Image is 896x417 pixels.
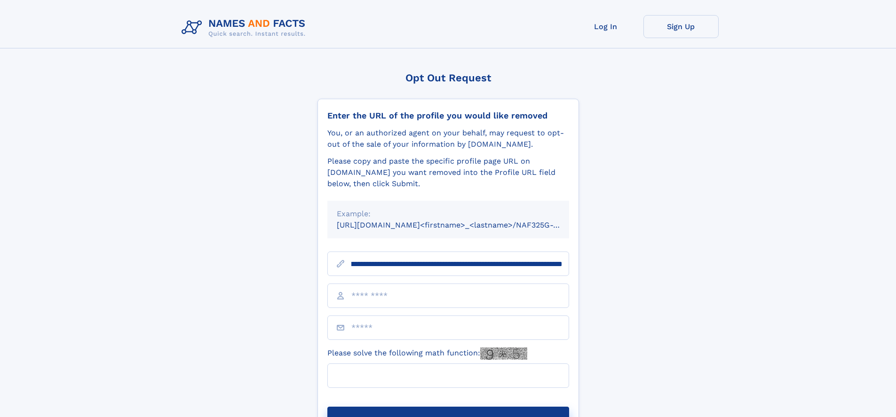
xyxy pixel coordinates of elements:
[178,15,313,40] img: Logo Names and Facts
[568,15,643,38] a: Log In
[643,15,719,38] a: Sign Up
[317,72,579,84] div: Opt Out Request
[327,156,569,189] div: Please copy and paste the specific profile page URL on [DOMAIN_NAME] you want removed into the Pr...
[327,347,527,360] label: Please solve the following math function:
[337,208,560,220] div: Example:
[327,110,569,121] div: Enter the URL of the profile you would like removed
[327,127,569,150] div: You, or an authorized agent on your behalf, may request to opt-out of the sale of your informatio...
[337,220,587,229] small: [URL][DOMAIN_NAME]<firstname>_<lastname>/NAF325G-xxxxxxxx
